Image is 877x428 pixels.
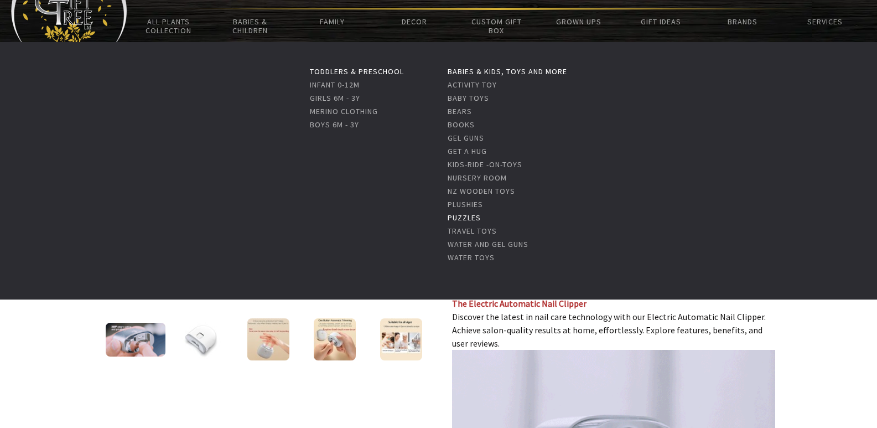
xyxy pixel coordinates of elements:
a: All Plants Collection [127,10,209,42]
img: Electric Automatic Nail Clipper [314,318,356,360]
a: Family [292,10,373,33]
a: Books [448,120,475,130]
a: Infant 0-12m [310,80,360,90]
img: Electric Automatic Nail Clipper [380,318,422,360]
img: Electric Automatic Nail Clipper [181,318,223,360]
a: NZ Wooden Toys [448,186,515,196]
a: Services [784,10,866,33]
a: Kids-Ride -on-Toys [448,159,522,169]
a: Travel Toys [448,226,497,236]
a: Babies & Children [209,10,291,42]
a: Baby Toys [448,93,489,103]
a: Water Toys [448,252,495,262]
a: Puzzles [448,213,481,223]
a: Toddlers & Preschool [310,66,404,76]
img: Electric Automatic Nail Clipper [247,318,289,360]
a: Activity Toy [448,80,497,90]
a: Gel Guns [448,133,484,143]
a: Get A Hug [448,146,487,156]
a: Girls 6m - 3y [310,93,360,103]
a: Boys 6m - 3y [310,120,359,130]
a: Brands [702,10,783,33]
img: Electric Automatic Nail Clipper [106,323,165,357]
a: Nursery Room [448,173,507,183]
span: The Electric Automatic Nail Clipper [452,298,587,309]
a: Water and Gel Guns [448,239,528,249]
a: Gift Ideas [620,10,702,33]
a: Bears [448,106,472,116]
a: Babies & Kids, toys and more [448,66,567,76]
a: Decor [373,10,455,33]
a: Custom Gift Box [455,10,537,42]
a: Plushies [448,199,483,209]
a: Grown Ups [538,10,620,33]
a: Merino Clothing [310,106,378,116]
